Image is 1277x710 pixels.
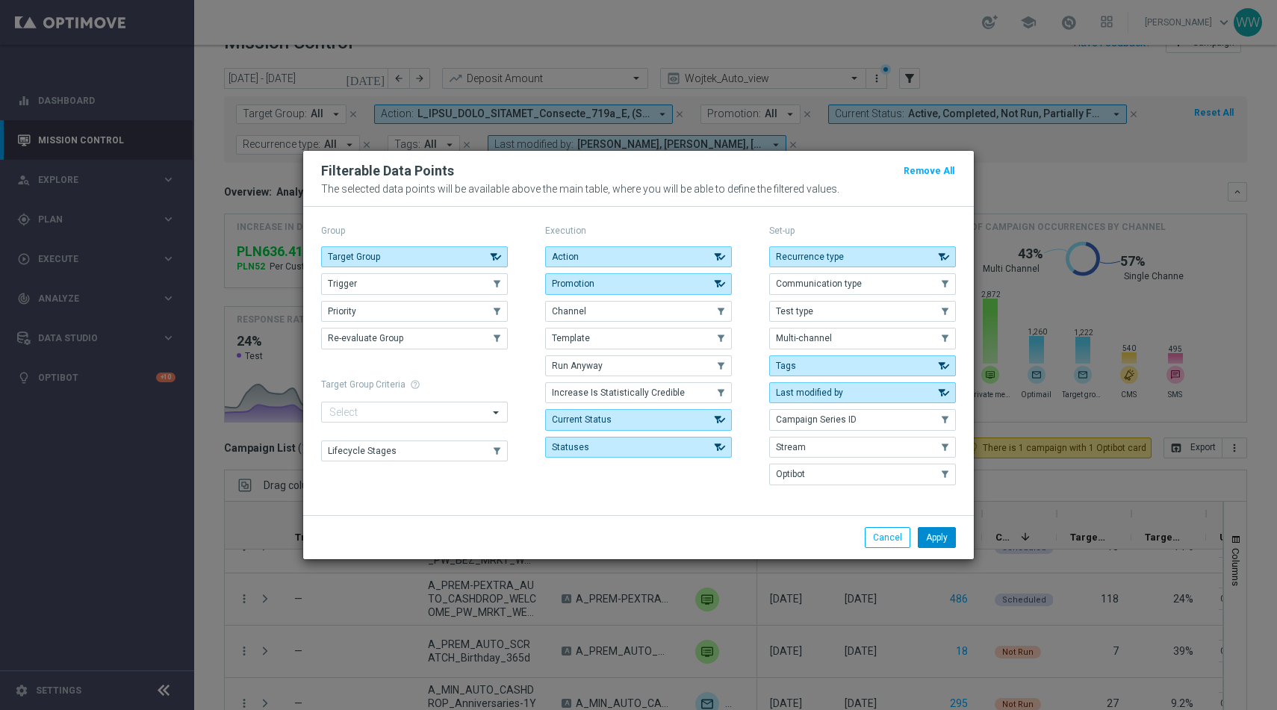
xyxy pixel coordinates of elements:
[321,162,454,180] h2: Filterable Data Points
[769,301,956,322] button: Test type
[769,328,956,349] button: Multi-channel
[545,225,732,237] p: Execution
[545,246,732,267] button: Action
[769,355,956,376] button: Tags
[328,252,380,262] span: Target Group
[321,328,508,349] button: Re-evaluate Group
[545,328,732,349] button: Template
[776,333,832,343] span: Multi-channel
[552,252,579,262] span: Action
[321,379,508,390] h1: Target Group Criteria
[776,414,857,425] span: Campaign Series ID
[545,409,732,430] button: Current Status
[545,382,732,403] button: Increase Is Statistically Credible
[776,252,844,262] span: Recurrence type
[328,306,356,317] span: Priority
[552,387,685,398] span: Increase Is Statistically Credible
[328,446,397,456] span: Lifecycle Stages
[918,527,956,548] button: Apply
[545,355,732,376] button: Run Anyway
[552,333,590,343] span: Template
[776,278,862,289] span: Communication type
[902,163,956,179] button: Remove All
[321,301,508,322] button: Priority
[410,379,420,390] span: help_outline
[321,273,508,294] button: Trigger
[769,409,956,430] button: Campaign Series ID
[552,414,612,425] span: Current Status
[776,387,843,398] span: Last modified by
[776,469,805,479] span: Optibot
[545,301,732,322] button: Channel
[865,527,910,548] button: Cancel
[776,306,813,317] span: Test type
[552,306,586,317] span: Channel
[769,464,956,485] button: Optibot
[545,273,732,294] button: Promotion
[321,246,508,267] button: Target Group
[552,361,603,371] span: Run Anyway
[552,442,589,452] span: Statuses
[328,278,357,289] span: Trigger
[769,382,956,403] button: Last modified by
[776,442,806,452] span: Stream
[328,333,403,343] span: Re-evaluate Group
[321,183,956,195] p: The selected data points will be available above the main table, where you will be able to define...
[552,278,594,289] span: Promotion
[769,273,956,294] button: Communication type
[321,225,508,237] p: Group
[545,437,732,458] button: Statuses
[776,361,796,371] span: Tags
[321,440,508,461] button: Lifecycle Stages
[769,246,956,267] button: Recurrence type
[769,437,956,458] button: Stream
[769,225,956,237] p: Set-up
